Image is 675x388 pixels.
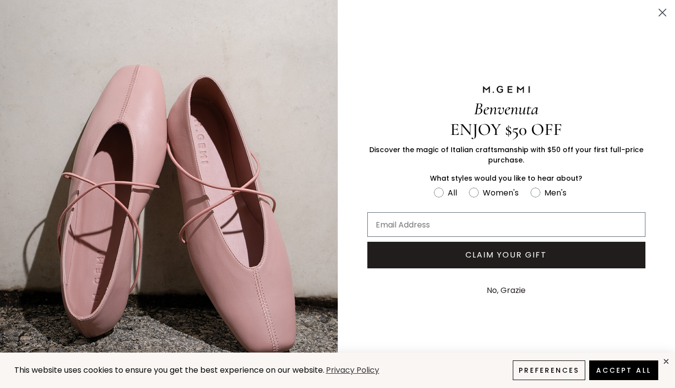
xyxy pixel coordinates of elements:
[654,4,671,21] button: Close dialog
[367,212,646,237] input: Email Address
[662,357,670,365] div: close
[589,360,658,380] button: Accept All
[448,187,457,199] div: All
[430,173,582,183] span: What styles would you like to hear about?
[482,85,531,94] img: M.GEMI
[367,242,646,268] button: CLAIM YOUR GIFT
[544,187,567,199] div: Men's
[482,278,531,303] button: No, Grazie
[14,364,324,376] span: This website uses cookies to ensure you get the best experience on our website.
[474,98,538,119] span: Benvenuta
[369,145,643,165] span: Discover the magic of Italian craftsmanship with $50 off your first full-price purchase.
[450,119,562,140] span: ENJOY $50 OFF
[513,360,585,380] button: Preferences
[483,187,519,199] div: Women's
[324,364,381,377] a: Privacy Policy (opens in a new tab)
